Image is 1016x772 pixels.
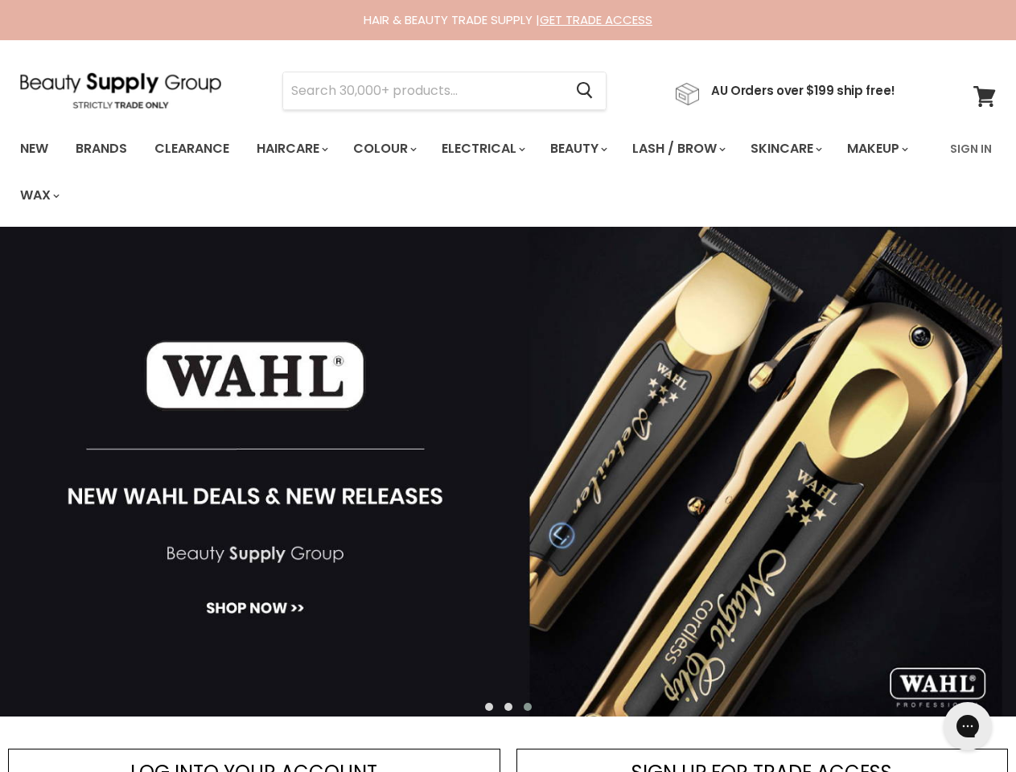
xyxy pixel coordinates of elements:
[540,11,652,28] a: GET TRADE ACCESS
[538,132,617,166] a: Beauty
[430,132,535,166] a: Electrical
[940,132,1002,166] a: Sign In
[936,696,1000,756] iframe: Gorgias live chat messenger
[341,132,426,166] a: Colour
[835,132,918,166] a: Makeup
[620,132,735,166] a: Lash / Brow
[738,132,832,166] a: Skincare
[8,132,60,166] a: New
[8,125,940,219] ul: Main menu
[283,72,563,109] input: Search
[282,72,607,110] form: Product
[142,132,241,166] a: Clearance
[245,132,338,166] a: Haircare
[8,179,69,212] a: Wax
[64,132,139,166] a: Brands
[563,72,606,109] button: Search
